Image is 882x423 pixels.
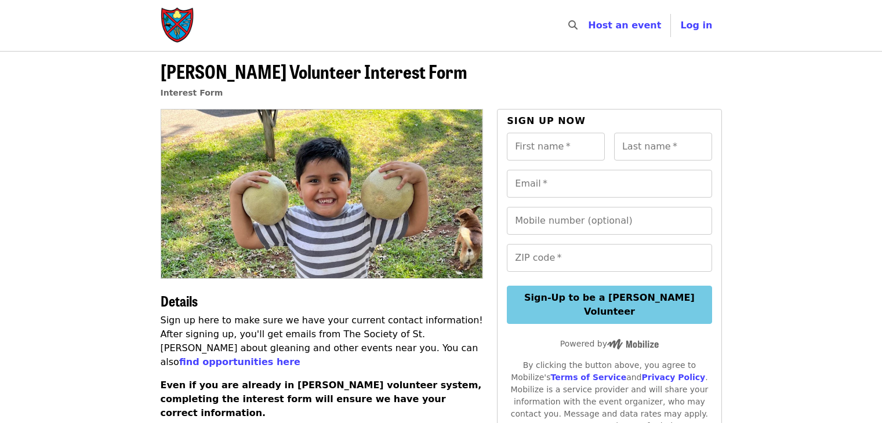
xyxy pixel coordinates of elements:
button: Sign-Up to be a [PERSON_NAME] Volunteer [507,286,712,324]
a: Privacy Policy [641,373,705,382]
span: [PERSON_NAME] Volunteer Interest Form [161,57,467,85]
strong: Even if you are already in [PERSON_NAME] volunteer system, completing the interest form will ensu... [161,380,482,418]
input: ZIP code [507,244,712,272]
button: Log in [671,14,721,37]
img: SoSA Volunteer Interest Form organized by Society of St. Andrew [161,110,483,278]
img: Society of St. Andrew - Home [161,7,195,44]
i: search icon [568,20,578,31]
span: Log in [680,20,712,31]
a: Interest Form [161,88,223,97]
a: find opportunities here [179,356,300,367]
p: Sign up here to make sure we have your current contact information! After signing up, you'll get ... [161,313,484,369]
span: Details [161,290,198,311]
input: First name [507,133,605,161]
input: Mobile number (optional) [507,207,712,235]
a: Terms of Service [550,373,626,382]
input: Email [507,170,712,198]
input: Search [585,12,594,39]
span: Sign up now [507,115,586,126]
span: Powered by [560,339,659,348]
a: Host an event [588,20,661,31]
input: Last name [614,133,712,161]
img: Powered by Mobilize [607,339,659,349]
